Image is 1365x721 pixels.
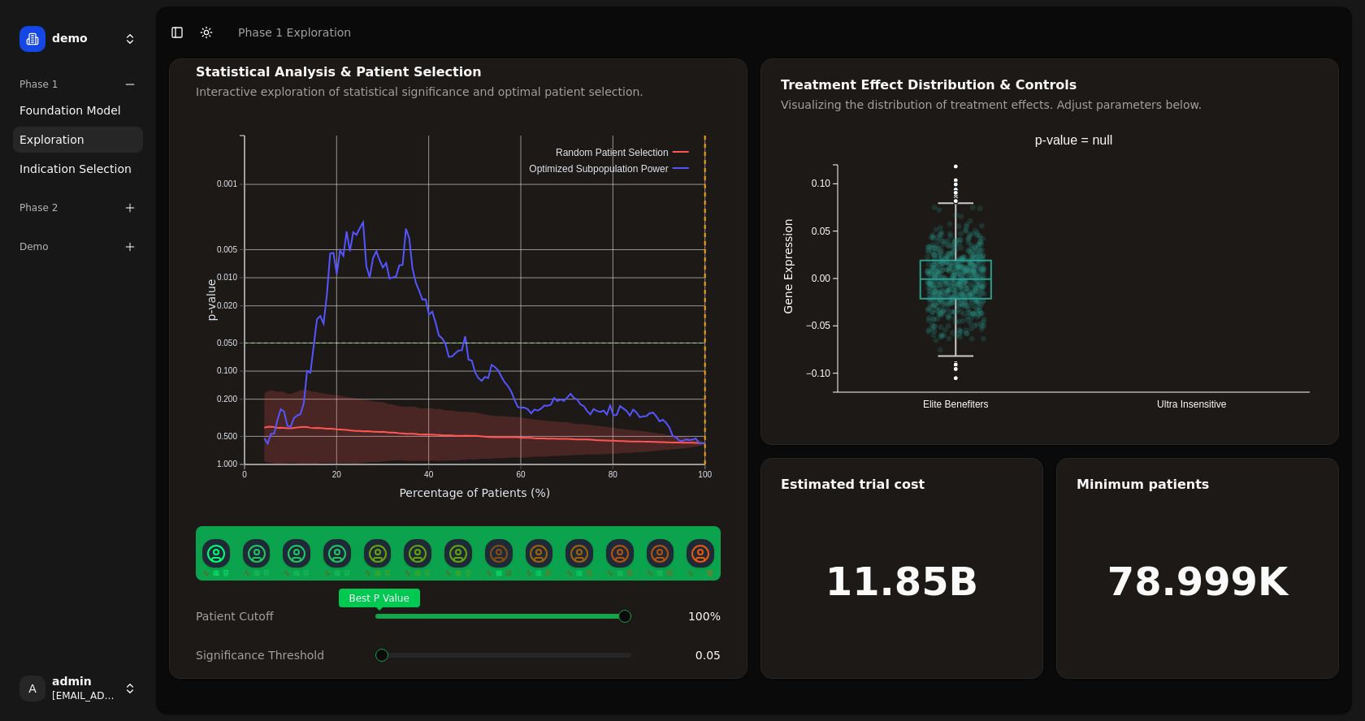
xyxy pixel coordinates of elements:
span: Foundation Model [19,102,121,119]
div: Visualizing the distribution of treatment effects. Adjust parameters below. [781,97,1319,113]
text: 60 [517,470,526,479]
a: Exploration [13,127,143,153]
text: 100 [699,470,713,479]
span: admin [52,675,117,689]
text: 0.010 [217,273,237,282]
text: p-value = null [1035,133,1113,147]
div: Significance Threshold [196,647,362,663]
a: Foundation Model [13,97,143,123]
text: 80 [609,470,618,479]
div: Statistical Analysis & Patient Selection [196,66,721,79]
span: Best P Value [339,589,420,607]
span: A [19,676,45,702]
div: Interactive exploration of statistical significance and optimal patient selection. [196,84,721,100]
a: Indication Selection [13,156,143,182]
div: Phase 1 [13,71,143,97]
span: Exploration [19,132,84,148]
text: Optimized Subpopulation Power [530,163,669,175]
div: Demo [13,234,143,260]
span: [EMAIL_ADDRESS] [52,689,117,702]
text: 0.500 [217,432,237,441]
text: 0.00 [812,273,831,284]
div: 100 % [644,608,721,624]
div: Phase 2 [13,195,143,221]
div: Patient Cutoff [196,608,362,624]
text: Random Patient Selection [556,147,669,158]
text: Ultra Insensitive [1157,399,1227,410]
text: 40 [424,470,434,479]
text: 0 [242,470,247,479]
h1: 78.999K [1107,562,1288,601]
text: 0.020 [217,301,237,310]
text: 20 [332,470,342,479]
text: 0.05 [812,226,831,237]
div: Treatment Effect Distribution & Controls [781,79,1319,92]
text: 0.001 [217,179,237,188]
a: Phase 1 Exploration [238,24,351,41]
text: Elite Benefiters [923,399,989,410]
text: 0.050 [217,339,237,348]
text: p-value [205,279,218,322]
nav: breadcrumb [238,24,351,41]
text: Gene Expression [782,218,795,313]
div: 0.05 [644,647,721,663]
text: 1.000 [217,460,237,468]
text: 0.10 [812,178,831,189]
button: Toggle Sidebar [166,21,188,44]
text: 0.200 [217,395,237,404]
button: demo [13,19,143,58]
text: −0.05 [806,320,831,331]
text: 0.100 [217,366,237,375]
button: Toggle Dark Mode [195,21,218,44]
text: −0.10 [806,368,831,379]
span: demo [52,32,117,46]
span: Indication Selection [19,161,132,177]
button: Aadmin[EMAIL_ADDRESS] [13,669,143,708]
text: 0.005 [217,245,237,254]
text: Percentage of Patients (%) [400,486,551,499]
h1: 11.85B [825,562,978,601]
